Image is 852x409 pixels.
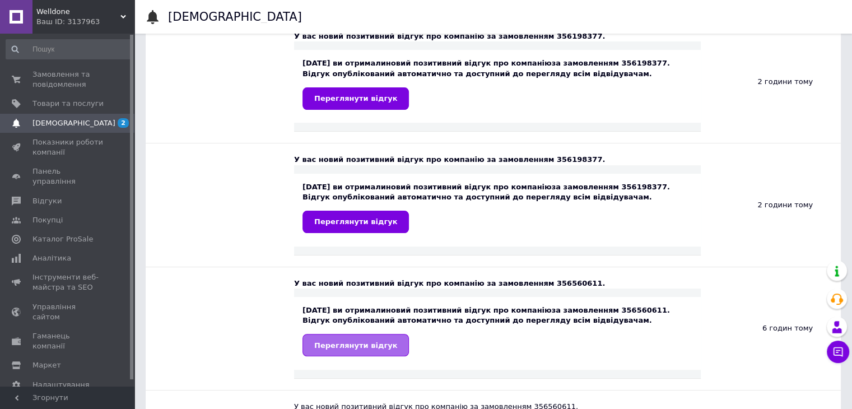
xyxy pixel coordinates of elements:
div: 2 години тому [701,20,841,143]
div: 6 годин тому [701,267,841,390]
b: новий позитивний відгук про компанію [386,183,552,191]
span: Каталог ProSale [32,234,93,244]
span: Welldone [36,7,120,17]
b: новий позитивний відгук про компанію [386,306,552,314]
a: Переглянути відгук [302,334,409,356]
span: Покупці [32,215,63,225]
div: У вас новий позитивний відгук про компанію за замовленням 356198377. [294,31,701,41]
div: Ваш ID: 3137963 [36,17,134,27]
span: Панель управління [32,166,104,187]
h1: [DEMOGRAPHIC_DATA] [168,10,302,24]
span: Управління сайтом [32,302,104,322]
span: Аналітика [32,253,71,263]
div: У вас новий позитивний відгук про компанію за замовленням 356560611. [294,278,701,289]
div: [DATE] ви отримали за замовленням 356198377. Відгук опублікований автоматично та доступний до пер... [302,58,692,109]
span: Відгуки [32,196,62,206]
span: Налаштування [32,380,90,390]
input: Пошук [6,39,132,59]
div: [DATE] ви отримали за замовленням 356560611. Відгук опублікований автоматично та доступний до пер... [302,305,692,356]
span: Переглянути відгук [314,217,397,226]
div: 2 години тому [701,143,841,266]
div: [DATE] ви отримали за замовленням 356198377. Відгук опублікований автоматично та доступний до пер... [302,182,692,233]
span: Переглянути відгук [314,341,397,350]
span: Показники роботи компанії [32,137,104,157]
span: Замовлення та повідомлення [32,69,104,90]
a: Переглянути відгук [302,211,409,233]
a: Переглянути відгук [302,87,409,110]
b: новий позитивний відгук про компанію [386,59,552,67]
button: Чат з покупцем [827,341,849,363]
span: Гаманець компанії [32,331,104,351]
div: У вас новий позитивний відгук про компанію за замовленням 356198377. [294,155,701,165]
span: Інструменти веб-майстра та SEO [32,272,104,292]
span: Маркет [32,360,61,370]
span: 2 [118,118,129,128]
span: Товари та послуги [32,99,104,109]
span: Переглянути відгук [314,94,397,103]
span: [DEMOGRAPHIC_DATA] [32,118,115,128]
